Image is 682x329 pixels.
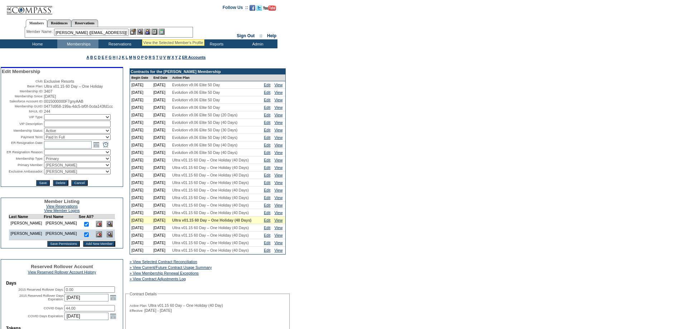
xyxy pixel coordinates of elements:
a: G [108,55,111,59]
td: [DATE] [152,209,170,217]
td: [DATE] [130,134,152,141]
a: View [274,218,282,222]
span: Ultra v01.15 60 Day – One Holiday (40 Days) [172,188,249,192]
a: Residences [47,19,71,27]
a: View [274,143,282,147]
a: Edit [264,158,270,162]
td: Membership Since: [2,94,43,98]
a: View [274,173,282,177]
td: [DATE] [152,126,170,134]
td: [DATE] [152,119,170,126]
a: View [274,226,282,230]
td: Memberships [57,39,98,48]
a: P [141,55,144,59]
td: [PERSON_NAME] [44,219,79,230]
td: [DATE] [152,247,170,254]
a: Edit [264,90,270,95]
td: Days [6,281,118,286]
a: Reservations [71,19,98,27]
span: [DATE] - [DATE] [144,308,172,313]
td: Home [16,39,57,48]
td: Admin [236,39,277,48]
img: Subscribe to our YouTube Channel [263,5,276,11]
td: [DATE] [130,156,152,164]
td: Exclusive Ambassador: [2,169,43,174]
a: V [163,55,166,59]
a: M [129,55,132,59]
a: S [153,55,155,59]
span: Member Listing [44,199,80,204]
a: View [274,135,282,140]
a: Edit [264,180,270,185]
td: [PERSON_NAME] [9,219,44,230]
td: Membership GUID: [2,104,43,108]
td: [DATE] [152,239,170,247]
span: Ultra v01.15 60 Day – One Holiday (40 Days) [172,218,252,222]
a: View [274,98,282,102]
td: End Date [152,74,170,81]
td: ER Resignation Reason: [2,149,43,155]
label: COVID Days: [44,306,64,310]
td: [DATE] [130,149,152,156]
td: Base Plan: [2,84,43,88]
a: X [171,55,174,59]
span: Evolution v9.06 Elite 50 Day [172,90,220,95]
td: [DATE] [152,232,170,239]
td: Membership ID: [2,89,43,93]
img: Reservations [151,29,158,35]
a: Z [179,55,181,59]
img: Delete [96,221,102,227]
div: View the Selected Member's Profile [143,40,203,45]
span: Evolution v9.06 Elite 50 Day [172,105,220,110]
span: Evolution v9.06 Elite 50 Day [172,98,220,102]
input: Save [36,180,49,186]
a: View [274,158,282,162]
span: Ultra v01.15 60 Day – One Holiday (40 Days) [172,180,249,185]
td: [DATE] [152,202,170,209]
td: First Name [44,214,79,219]
td: [DATE] [130,96,152,104]
a: Subscribe to our YouTube Channel [263,7,276,11]
div: Member Name: [26,29,54,35]
img: Follow us on Twitter [256,5,262,11]
td: [DATE] [152,104,170,111]
a: Edit [264,135,270,140]
span: :: [260,33,262,38]
td: [DATE] [152,134,170,141]
a: View [274,233,282,237]
a: Open the calendar popup. [109,294,117,301]
td: [DATE] [152,171,170,179]
a: Edit [264,150,270,155]
input: Add New Member [83,241,116,247]
a: Edit [264,120,270,125]
img: Impersonate [144,29,150,35]
td: [DATE] [152,149,170,156]
a: Edit [264,165,270,170]
span: Ultra v01.15 60 Day – One Holiday [44,84,103,88]
a: I [116,55,117,59]
span: Evolution v9.06 Elite 50 Day (20 Days) [172,113,237,117]
span: Evolution v9.06 Elite 50 Day (40 Days) [172,143,237,147]
a: Q [145,55,147,59]
td: [DATE] [130,202,152,209]
td: See All? [79,214,94,219]
a: H [113,55,116,59]
span: Ultra v01.15 60 Day – One Holiday (40 Days) [172,248,249,252]
td: Contracts for the [PERSON_NAME] Membership [130,69,285,74]
a: Edit [264,128,270,132]
span: Ultra v01.15 60 Day – One Holiday (40 Days) [172,165,249,170]
span: Ultra v01.15 60 Day – One Holiday (40 Days) [172,226,249,230]
span: Evolution v9.06 Elite 50 Day (40 Days) [172,150,237,155]
td: [DATE] [152,217,170,224]
td: VIP Type: [2,114,43,120]
span: Evolution v9.06 Elite 50 Day (30 Days) [172,128,237,132]
span: Edit Membership [2,69,40,74]
td: [DATE] [152,96,170,104]
td: [DATE] [130,164,152,171]
a: Become our fan on Facebook [250,7,255,11]
a: D [98,55,101,59]
a: Edit [264,211,270,215]
a: View [274,128,282,132]
a: » View Selected Contract Reconciliation [130,260,197,264]
td: [DATE] [130,209,152,217]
